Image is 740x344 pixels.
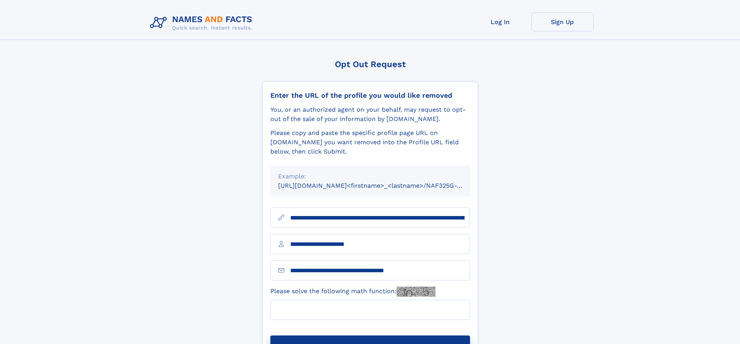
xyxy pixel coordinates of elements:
a: Log In [469,12,531,31]
small: [URL][DOMAIN_NAME]<firstname>_<lastname>/NAF325G-xxxxxxxx [278,182,485,189]
div: Opt Out Request [262,59,478,69]
div: Please copy and paste the specific profile page URL on [DOMAIN_NAME] you want removed into the Pr... [270,128,470,156]
div: Enter the URL of the profile you would like removed [270,91,470,100]
div: Example: [278,172,462,181]
label: Please solve the following math function: [270,287,435,297]
a: Sign Up [531,12,594,31]
div: You, or an authorized agent on your behalf, may request to opt-out of the sale of your informatio... [270,105,470,124]
img: Logo Names and Facts [147,12,259,33]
